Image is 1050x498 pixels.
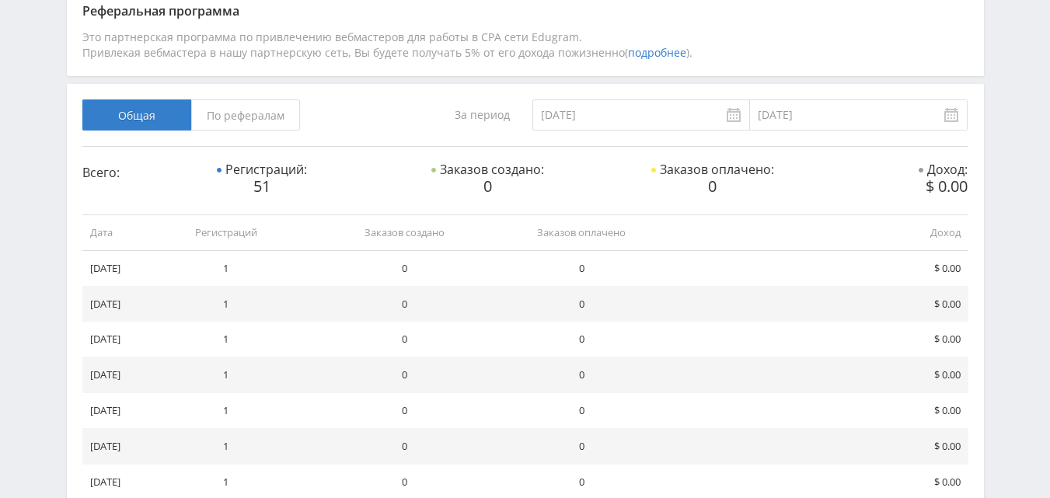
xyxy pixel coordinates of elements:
[82,162,218,180] div: Всего:
[217,161,307,178] span: Регистраций:
[510,322,654,357] td: 0
[82,429,152,465] td: [DATE]
[82,393,152,429] td: [DATE]
[654,393,968,429] td: $ 0.00
[608,177,818,195] div: 0
[300,357,510,393] td: 0
[82,287,152,322] td: [DATE]
[919,161,968,178] span: Доход:
[654,214,968,251] th: Доход
[300,393,510,429] td: 0
[654,287,968,322] td: $ 0.00
[382,99,518,131] div: За период
[152,287,300,322] td: 1
[510,429,654,465] td: 0
[82,99,191,131] span: Общая
[82,214,152,251] th: Дата
[157,177,367,195] div: 51
[82,30,968,61] div: Это партнерская программа по привлечению вебмастеров для работы в CPA сети Edugram. Привлекая веб...
[152,429,300,465] td: 1
[152,322,300,357] td: 1
[510,393,654,429] td: 0
[510,287,654,322] td: 0
[510,251,654,287] td: 0
[300,214,510,251] th: Заказов создано
[300,287,510,322] td: 0
[625,45,692,60] span: ( ).
[82,357,152,393] td: [DATE]
[654,357,968,393] td: $ 0.00
[510,357,654,393] td: 0
[628,45,686,60] a: подробнее
[300,251,510,287] td: 0
[382,177,592,195] div: 0
[152,393,300,429] td: 1
[82,251,152,287] td: [DATE]
[152,214,300,251] th: Регистраций
[431,161,544,178] span: Заказов создано:
[654,322,968,357] td: $ 0.00
[152,357,300,393] td: 1
[510,214,654,251] th: Заказов оплачено
[152,251,300,287] td: 1
[300,322,510,357] td: 0
[300,429,510,465] td: 0
[651,161,774,178] span: Заказов оплачено:
[654,251,968,287] td: $ 0.00
[654,429,968,465] td: $ 0.00
[82,322,152,357] td: [DATE]
[191,99,300,131] span: По рефералам
[832,177,968,195] div: $ 0.00
[82,4,968,18] div: Реферальная программа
